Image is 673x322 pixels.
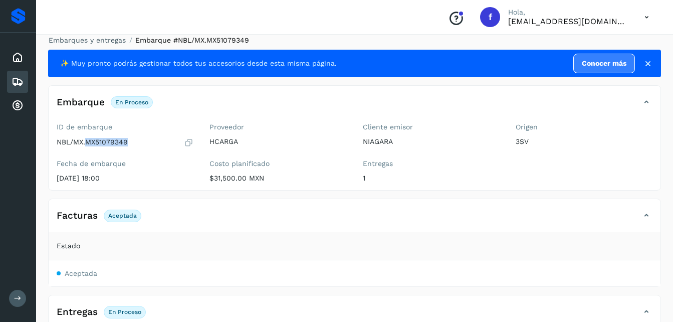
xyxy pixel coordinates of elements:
[209,174,346,183] p: $31,500.00 MXN
[508,17,628,26] p: facturacion@hcarga.com
[516,137,652,146] p: 3SV
[108,308,141,315] p: En proceso
[209,159,346,168] label: Costo planificado
[108,212,137,219] p: Aceptada
[57,97,105,108] h4: Embarque
[49,94,660,119] div: EmbarqueEn proceso
[516,123,652,131] label: Origen
[57,138,128,146] p: NBL/MX.MX51079349
[65,269,97,277] span: Aceptada
[57,210,98,222] h4: Facturas
[363,159,500,168] label: Entregas
[363,174,500,183] p: 1
[57,123,193,131] label: ID de embarque
[57,159,193,168] label: Fecha de embarque
[363,137,500,146] p: NIAGARA
[49,207,660,232] div: FacturasAceptada
[57,306,98,318] h4: Entregas
[209,137,346,146] p: HCARGA
[209,123,346,131] label: Proveedor
[573,54,635,73] a: Conocer más
[135,36,249,44] span: Embarque #NBL/MX.MX51079349
[60,58,337,69] span: ✨ Muy pronto podrás gestionar todos tus accesorios desde esta misma página.
[7,71,28,93] div: Embarques
[7,47,28,69] div: Inicio
[57,241,80,251] span: Estado
[115,99,148,106] p: En proceso
[363,123,500,131] label: Cliente emisor
[508,8,628,17] p: Hola,
[48,35,661,46] nav: breadcrumb
[7,95,28,117] div: Cuentas por cobrar
[57,174,193,183] p: [DATE] 18:00
[49,36,126,44] a: Embarques y entregas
